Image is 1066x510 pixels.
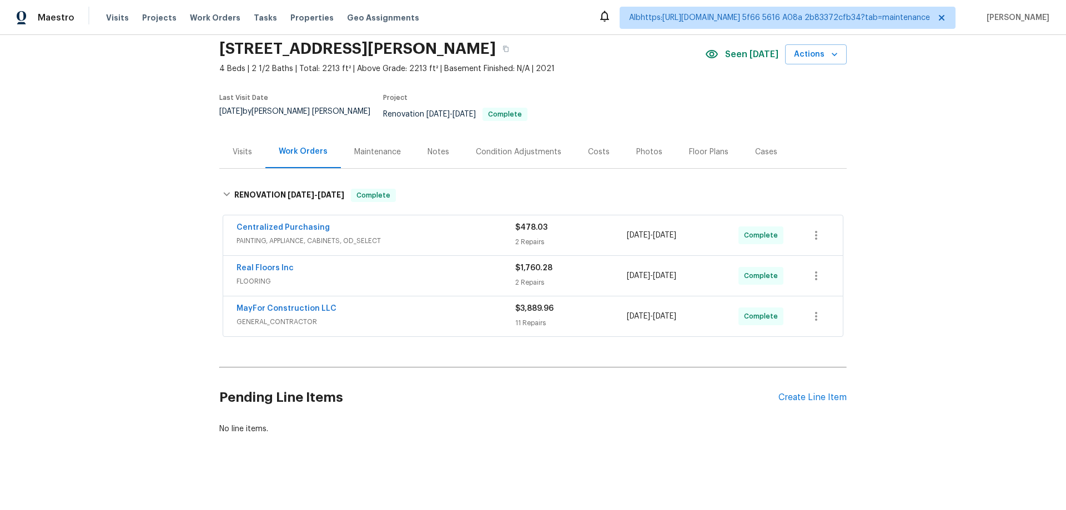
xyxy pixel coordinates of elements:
[219,423,847,435] div: No line items.
[383,110,527,118] span: Renovation
[744,230,782,241] span: Complete
[744,270,782,281] span: Complete
[347,12,419,23] span: Geo Assignments
[515,305,554,312] span: $3,889.96
[515,277,627,288] div: 2 Repairs
[426,110,476,118] span: -
[725,49,778,60] span: Seen [DATE]
[636,147,662,158] div: Photos
[279,146,328,157] div: Work Orders
[352,190,395,201] span: Complete
[237,264,294,272] a: Real Floors Inc
[288,191,344,199] span: -
[452,110,476,118] span: [DATE]
[288,191,314,199] span: [DATE]
[106,12,129,23] span: Visits
[515,264,552,272] span: $1,760.28
[190,12,240,23] span: Work Orders
[627,231,650,239] span: [DATE]
[627,312,650,320] span: [DATE]
[354,147,401,158] div: Maintenance
[290,12,334,23] span: Properties
[219,108,243,115] span: [DATE]
[744,311,782,322] span: Complete
[476,147,561,158] div: Condition Adjustments
[318,191,344,199] span: [DATE]
[496,39,516,59] button: Copy Address
[794,48,838,62] span: Actions
[629,12,930,23] span: Albhttps:[URL][DOMAIN_NAME] 5f66 5616 A08a 2b83372cfb34?tab=maintenance
[219,94,268,101] span: Last Visit Date
[627,311,676,322] span: -
[428,147,449,158] div: Notes
[627,230,676,241] span: -
[254,14,277,22] span: Tasks
[38,12,74,23] span: Maestro
[689,147,728,158] div: Floor Plans
[237,305,336,312] a: MayFor Construction LLC
[515,317,627,329] div: 11 Repairs
[237,235,515,246] span: PAINTING, APPLIANCE, CABINETS, OD_SELECT
[755,147,777,158] div: Cases
[233,147,252,158] div: Visits
[219,108,383,129] div: by [PERSON_NAME] [PERSON_NAME]
[219,43,496,54] h2: [STREET_ADDRESS][PERSON_NAME]
[219,372,778,423] h2: Pending Line Items
[515,224,547,231] span: $478.03
[627,272,650,280] span: [DATE]
[653,272,676,280] span: [DATE]
[142,12,177,23] span: Projects
[237,316,515,327] span: GENERAL_CONTRACTOR
[515,236,627,248] div: 2 Repairs
[484,111,526,118] span: Complete
[237,224,330,231] a: Centralized Purchasing
[588,147,610,158] div: Costs
[653,312,676,320] span: [DATE]
[219,178,847,213] div: RENOVATION [DATE]-[DATE]Complete
[234,189,344,202] h6: RENOVATION
[627,270,676,281] span: -
[982,12,1049,23] span: [PERSON_NAME]
[778,392,847,403] div: Create Line Item
[426,110,450,118] span: [DATE]
[653,231,676,239] span: [DATE]
[383,94,408,101] span: Project
[237,276,515,287] span: FLOORING
[219,63,705,74] span: 4 Beds | 2 1/2 Baths | Total: 2213 ft² | Above Grade: 2213 ft² | Basement Finished: N/A | 2021
[785,44,847,65] button: Actions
